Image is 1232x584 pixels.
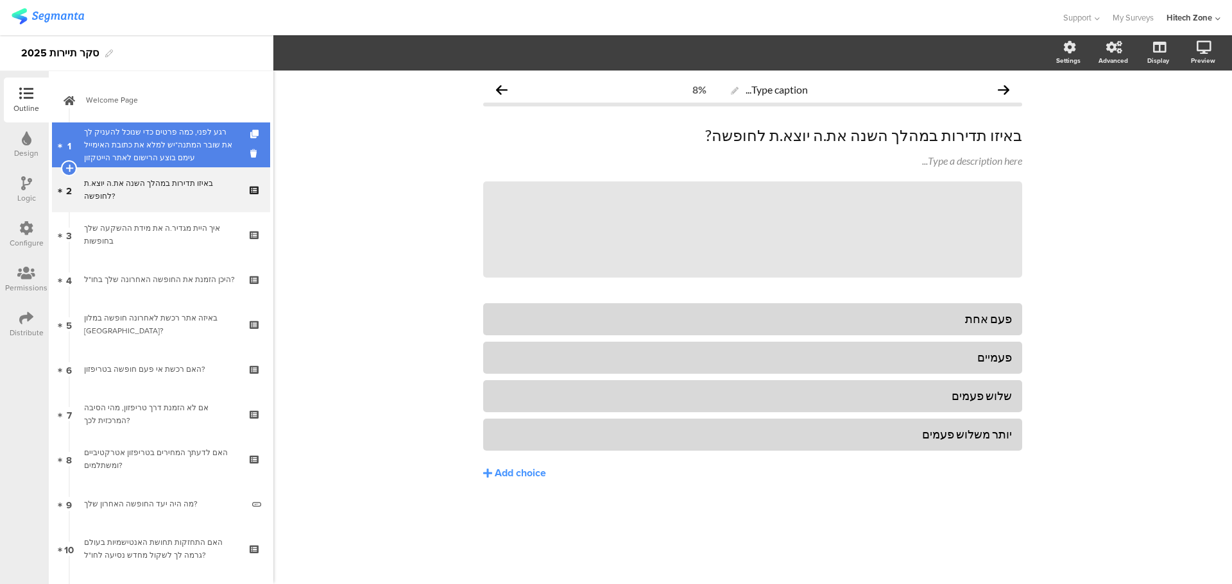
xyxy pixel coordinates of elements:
[495,467,546,480] div: Add choice
[66,362,72,376] span: 6
[84,222,237,247] div: איך היית מגדיר.ה את מידת ההשקעה שלך בחופשות
[250,130,261,138] i: Duplicate
[66,497,72,511] span: 9
[1056,56,1081,65] div: Settings
[52,526,270,571] a: 10 האם התחזקות תחושת האנטישמיות בעולם גרמה לך לשקול מחדש נסיעה לחו"ל?
[52,212,270,257] a: 3 איך היית מגדיר.ה את מידת ההשקעה שלך בחופשות
[250,147,261,160] i: Delete
[1063,12,1091,24] span: Support
[17,192,36,204] div: Logic
[84,536,237,562] div: האם התחזקות תחושת האנטישמיות בעולם גרמה לך לשקול מחדש נסיעה לחו"ל?
[66,317,72,331] span: 5
[84,497,243,510] div: מה היה יעד החופשה האחרון שלך?
[493,312,1012,326] div: פעם אחת
[14,147,38,159] div: Design
[483,154,1022,167] div: Type a description here...
[52,167,270,212] a: 2 באיזו תדירות במהלך השנה את.ה יוצא.ת לחופשה?
[21,43,99,63] div: סקר תיירות 2025
[66,452,72,466] span: 8
[13,103,39,114] div: Outline
[12,8,84,24] img: segmanta logo
[1099,56,1128,65] div: Advanced
[493,427,1012,442] div: יותר משלוש פעמים
[493,350,1012,365] div: פעמיים
[5,282,47,294] div: Permissions
[67,138,71,152] span: 1
[746,83,808,96] span: Type caption...
[10,237,44,249] div: Configure
[1191,56,1215,65] div: Preview
[52,347,270,392] a: 6 האם רכשת אי פעם חופשה בטריפזון?
[52,302,270,347] a: 5 באיזה אתר רכשת לאחרונה חופשה במלון [GEOGRAPHIC_DATA]?
[52,392,270,437] a: 7 אם לא הזמנת דרך טריפזון, מהי הסיבה המרכזית לכך?
[483,126,1022,145] p: באיזו תדירות במהלך השנה את.ה יוצא.ת לחופשה?
[84,177,237,203] div: באיזו תדירות במהלך השנה את.ה יוצא.ת לחופשה?
[1167,12,1212,24] div: Hitech Zone
[493,388,1012,403] div: שלוש פעמים
[10,327,44,338] div: Distribute
[84,126,237,164] div: רגע לפני, כמה פרטים כדי שנוכל להעניק לך את שובר המתנה*יש למלא את כתובת האימייל עימם בוצע הרישום ל...
[66,272,72,287] span: 4
[1147,56,1169,65] div: Display
[67,407,72,421] span: 7
[84,273,237,286] div: היכן הזמנת את החופשה האחרונה שלך בחו"ל?
[52,257,270,302] a: 4 היכן הזמנת את החופשה האחרונה שלך בחו"ל?
[66,228,72,242] span: 3
[52,122,270,167] a: 1 רגע לפני, כמה פרטים כדי שנוכל להעניק לך את שובר המתנה*יש למלא את כתובת האימייל עימם בוצע הרישום...
[52,78,270,122] a: Welcome Page
[84,446,237,472] div: האם לדעתך המחירים בטריפזון אטרקטיביים ומשתלמים?
[692,83,706,96] div: 8%
[84,363,237,376] div: האם רכשת אי פעם חופשה בטריפזון?
[66,183,72,197] span: 2
[84,312,237,337] div: באיזה אתר רכשת לאחרונה חופשה במלון בישראל?
[52,437,270,481] a: 8 האם לדעתך המחירים בטריפזון אטרקטיביים ומשתלמים?
[84,401,237,427] div: אם לא הזמנת דרך טריפזון, מהי הסיבה המרכזית לכך?
[86,94,250,106] span: Welcome Page
[483,457,1022,489] button: Add choice
[64,542,74,556] span: 10
[52,481,270,526] a: 9 מה היה יעד החופשה האחרון שלך?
